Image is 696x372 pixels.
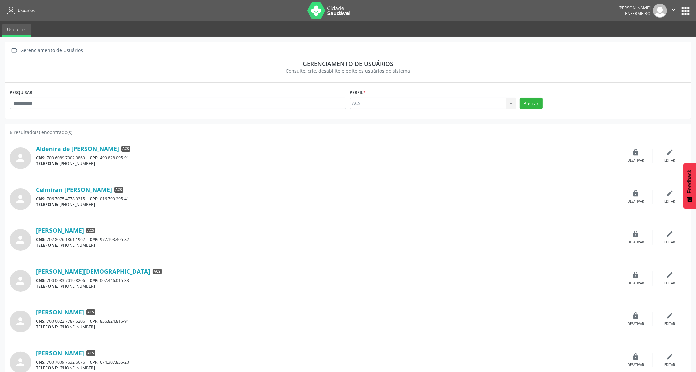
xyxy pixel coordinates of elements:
i: lock [632,149,640,156]
div: 706 7075 4778 0315 016.790.295-41 [36,196,619,202]
i: lock [632,353,640,360]
span: ACS [153,269,162,275]
button: apps [680,5,691,17]
div: Editar [664,240,675,245]
div: Editar [664,281,675,286]
span: TELEFONE: [36,161,58,166]
div: Desativar [628,158,644,163]
div: 700 6089 7902 9860 490.828.095-91 [36,155,619,161]
i: person [15,315,27,327]
div: Editar [664,199,675,204]
span: ACS [86,350,95,356]
button: Buscar [520,98,543,109]
span: CPF: [90,359,99,365]
span: CPF: [90,318,99,324]
div: [PHONE_NUMBER] [36,242,619,248]
i: person [15,152,27,164]
span: CPF: [90,196,99,202]
a: Celmiran [PERSON_NAME] [36,186,112,193]
div: 702 8026 1861 1962 977.193.405-82 [36,237,619,242]
span: TELEFONE: [36,202,58,207]
div: Desativar [628,199,644,204]
span: Feedback [687,170,693,193]
span: CNS: [36,318,46,324]
i: lock [632,230,640,238]
span: TELEFONE: [36,283,58,289]
div: Consulte, crie, desabilite e edite os usuários do sistema [14,67,682,74]
a: Usuários [5,5,35,16]
span: ACS [86,309,95,315]
div: 700 0022 7787 5206 836.824.815-91 [36,318,619,324]
i: lock [632,271,640,279]
button: Feedback - Mostrar pesquisa [683,163,696,209]
i: person [15,234,27,246]
span: CNS: [36,196,46,202]
button:  [667,4,680,18]
i: person [15,356,27,368]
i: lock [632,190,640,197]
div: Editar [664,158,675,163]
span: TELEFONE: [36,365,58,371]
div: [PHONE_NUMBER] [36,365,619,371]
span: CNS: [36,278,46,283]
i:  [670,6,677,13]
div: Desativar [628,363,644,367]
div: 6 resultado(s) encontrado(s) [10,129,686,136]
span: CPF: [90,237,99,242]
div: Editar [664,363,675,367]
span: CPF: [90,155,99,161]
label: PESQUISAR [10,87,32,98]
i: edit [666,271,673,279]
i: edit [666,230,673,238]
a: [PERSON_NAME] [36,349,84,357]
a: [PERSON_NAME] [36,227,84,234]
i: edit [666,190,673,197]
img: img [653,4,667,18]
i: edit [666,149,673,156]
span: CPF: [90,278,99,283]
span: Enfermeiro [625,11,651,16]
i: person [15,193,27,205]
i: edit [666,312,673,319]
div: Gerenciamento de Usuários [19,46,84,55]
div: [PHONE_NUMBER] [36,202,619,207]
i: edit [666,353,673,360]
i: person [15,275,27,287]
span: TELEFONE: [36,242,58,248]
span: TELEFONE: [36,324,58,330]
a: Usuários [2,24,31,37]
div: [PHONE_NUMBER] [36,161,619,166]
div: [PHONE_NUMBER] [36,324,619,330]
div: [PHONE_NUMBER] [36,283,619,289]
div: [PERSON_NAME] [618,5,651,11]
div: Desativar [628,322,644,326]
span: ACS [86,228,95,234]
span: ACS [121,146,130,152]
a: Aldenira de [PERSON_NAME] [36,145,119,152]
span: CNS: [36,359,46,365]
div: Desativar [628,281,644,286]
span: CNS: [36,237,46,242]
span: CNS: [36,155,46,161]
div: Desativar [628,240,644,245]
span: ACS [114,187,123,193]
div: Editar [664,322,675,326]
a: [PERSON_NAME] [36,308,84,316]
label: Perfil [350,87,366,98]
i: lock [632,312,640,319]
a:  Gerenciamento de Usuários [10,46,84,55]
div: 700 0083 7019 8206 007.446.015-33 [36,278,619,283]
div: 700 7009 7632 6076 674.307.835-20 [36,359,619,365]
div: Gerenciamento de usuários [14,60,682,67]
i:  [10,46,19,55]
a: [PERSON_NAME][DEMOGRAPHIC_DATA] [36,268,150,275]
span: Usuários [18,8,35,13]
